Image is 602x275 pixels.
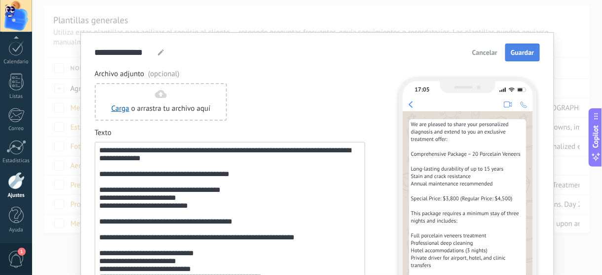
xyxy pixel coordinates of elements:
[505,44,539,61] button: Guardar
[2,227,31,233] div: Ayuda
[472,49,497,56] span: Cancelar
[95,128,365,138] span: Texto
[2,93,31,100] div: Listas
[112,104,129,113] a: Carga
[131,104,211,114] span: o arrastra tu archivo aquí
[2,158,31,164] div: Estadísticas
[468,45,502,60] button: Cancelar
[148,69,179,79] span: (opcional)
[95,69,365,79] span: Archivo adjunto
[415,86,430,93] div: 17:05
[511,49,534,56] span: Guardar
[2,126,31,132] div: Correo
[2,59,31,65] div: Calendario
[591,126,601,148] span: Copilot
[2,192,31,199] div: Ajustes
[18,248,26,256] span: 1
